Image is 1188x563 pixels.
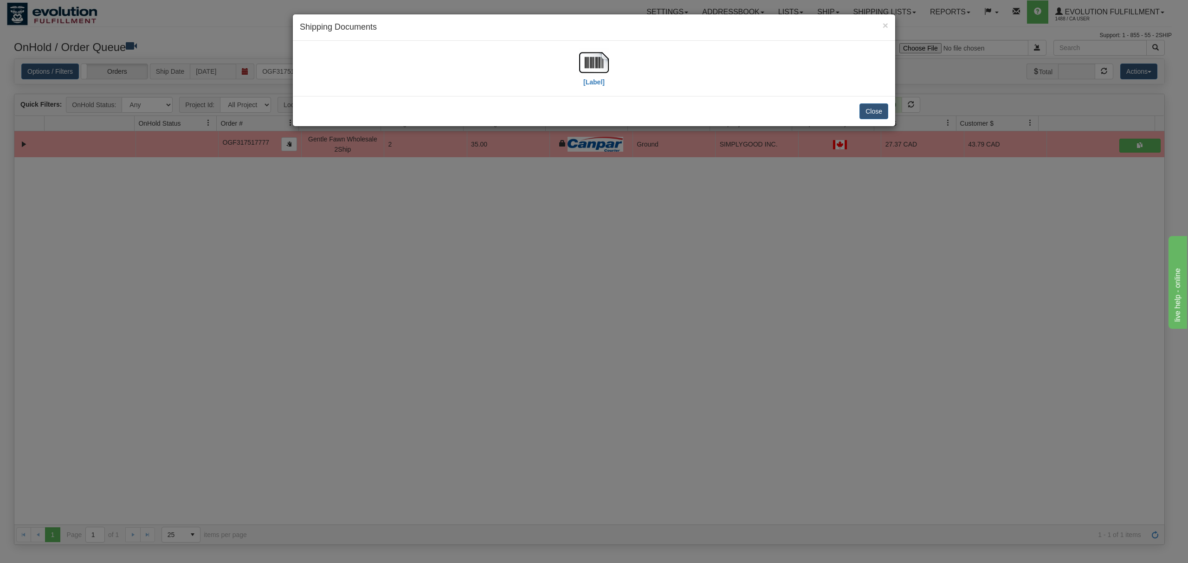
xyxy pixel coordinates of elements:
a: [Label] [579,58,609,85]
span: × [883,20,888,31]
button: Close [883,20,888,30]
img: barcode.jpg [579,48,609,77]
div: live help - online [7,6,86,17]
button: Close [859,103,888,119]
h4: Shipping Documents [300,21,888,33]
iframe: chat widget [1167,234,1187,329]
label: [Label] [583,77,605,87]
